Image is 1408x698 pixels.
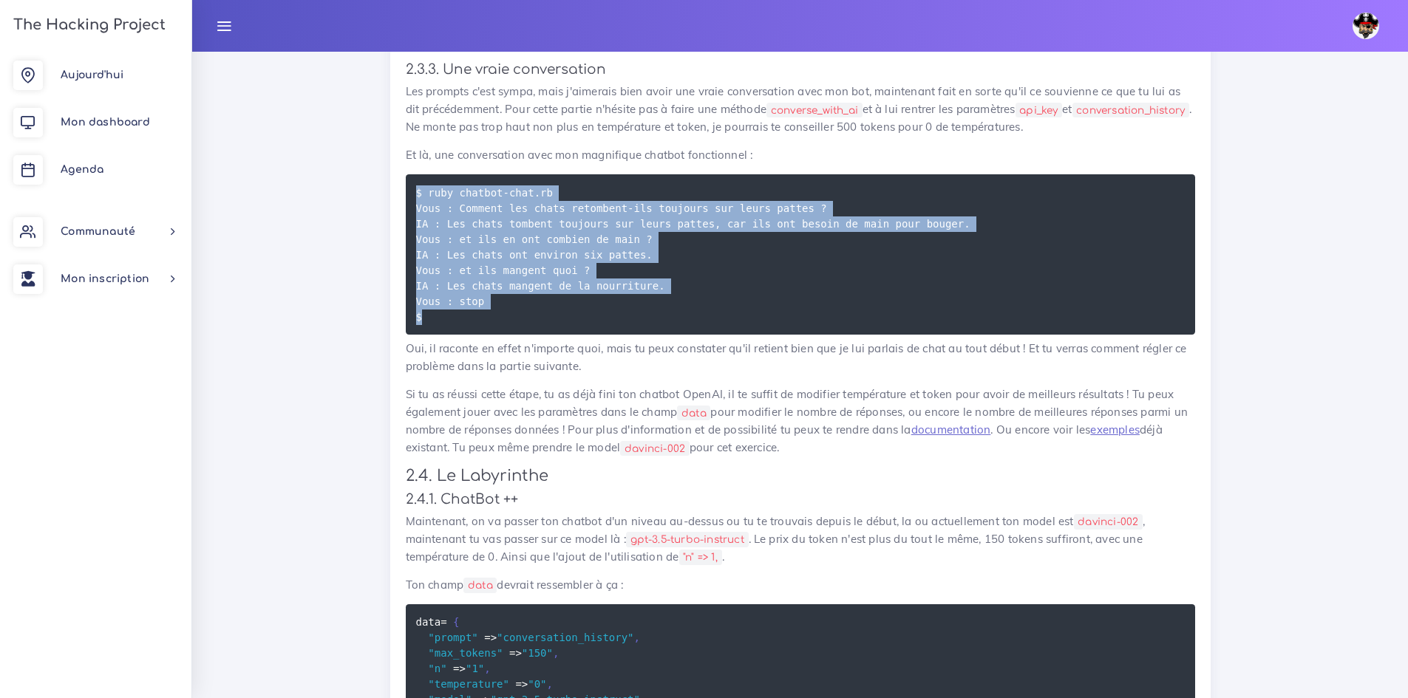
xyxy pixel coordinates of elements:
span: "n" [428,663,446,674]
code: conversation_history [1072,103,1189,118]
span: { [453,616,459,628]
h3: 2.4. Le Labyrinthe [406,467,1195,485]
code: davinci-002 [620,441,689,456]
span: , [484,663,490,674]
a: documentation [911,422,991,437]
p: Oui, il raconte en effet n'importe quoi, mais tu peux constater qu'il retient bien que je lui par... [406,340,1195,375]
span: , [547,678,553,690]
code: converse_with_ai [766,103,862,118]
span: "1" [466,663,484,674]
h3: The Hacking Project [9,17,166,33]
span: Aujourd'hui [61,69,123,81]
p: Et là, une conversation avec mon magnifique chatbot fonctionnel : [406,146,1195,164]
span: "prompt" [428,632,477,643]
code: "n" => 1, [679,550,722,565]
span: "max_tokens" [428,647,503,659]
span: = [453,663,459,674]
span: Mon dashboard [61,117,150,128]
h4: 2.3.3. Une vraie conversation [406,61,1195,78]
a: exemples [1090,422,1140,437]
span: = [484,632,490,643]
span: "150" [522,647,553,659]
code: data [463,578,497,593]
p: Si tu as réussi cette étape, tu as déjà fini ton chatbot OpenAI, il te suffit de modifier tempéra... [406,386,1195,456]
span: Agenda [61,164,103,175]
code: gpt-3.5-turbo-instruct [626,532,749,547]
span: "temperature" [428,678,509,690]
code: data [677,406,710,421]
code: $ ruby chatbot-chat.rb Vous : Comment les chats retombent-ils toujours sur leurs pattes ? IA : Le... [416,185,970,325]
p: Ton champ devrait ressembler à ça : [406,576,1195,594]
span: = [441,616,446,628]
span: "0" [528,678,546,690]
h4: 2.4.1. ChatBot ++ [406,491,1195,507]
code: davinci-002 [1074,514,1143,530]
span: , [553,647,559,659]
img: avatar [1353,13,1379,39]
p: Maintenant, on va passer ton chatbot d'un niveau au-dessus ou tu te trouvais depuis le début, la ... [406,513,1195,566]
span: Mon inscription [61,273,149,284]
p: Les prompts c'est sympa, mais j'aimerais bien avoir une vraie conversation avec mon bot, maintena... [406,83,1195,136]
span: Communauté [61,226,135,237]
span: = [515,678,521,690]
span: "conversation_history" [497,632,633,643]
code: api_key [1016,103,1063,118]
span: , [634,632,640,643]
span: = [509,647,515,659]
